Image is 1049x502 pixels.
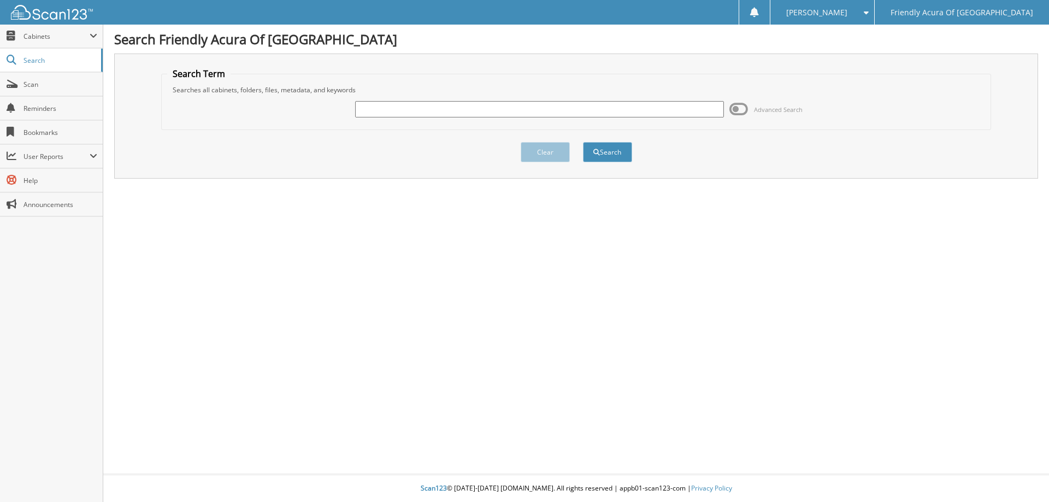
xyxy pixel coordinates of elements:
[114,30,1038,48] h1: Search Friendly Acura Of [GEOGRAPHIC_DATA]
[691,483,732,493] a: Privacy Policy
[23,104,97,113] span: Reminders
[786,9,847,16] span: [PERSON_NAME]
[583,142,632,162] button: Search
[167,85,986,95] div: Searches all cabinets, folders, files, metadata, and keywords
[103,475,1049,502] div: © [DATE]-[DATE] [DOMAIN_NAME]. All rights reserved | appb01-scan123-com |
[167,68,231,80] legend: Search Term
[23,128,97,137] span: Bookmarks
[23,32,90,41] span: Cabinets
[754,105,803,114] span: Advanced Search
[11,5,93,20] img: scan123-logo-white.svg
[23,80,97,89] span: Scan
[421,483,447,493] span: Scan123
[521,142,570,162] button: Clear
[891,9,1033,16] span: Friendly Acura Of [GEOGRAPHIC_DATA]
[23,176,97,185] span: Help
[23,200,97,209] span: Announcements
[23,56,96,65] span: Search
[23,152,90,161] span: User Reports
